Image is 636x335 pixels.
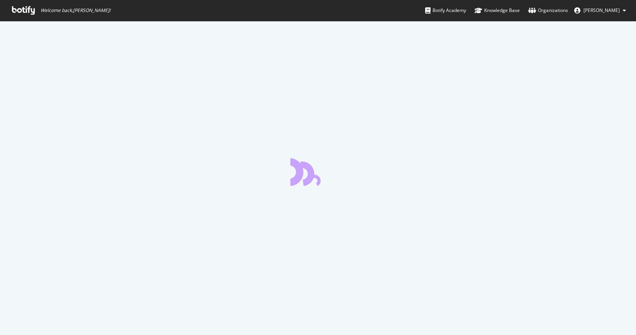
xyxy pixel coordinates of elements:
[583,7,620,14] span: Mitchell Abdullah
[475,7,520,14] div: Knowledge Base
[41,7,110,14] span: Welcome back, [PERSON_NAME] !
[290,158,346,186] div: animation
[568,4,632,17] button: [PERSON_NAME]
[425,7,466,14] div: Botify Academy
[528,7,568,14] div: Organizations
